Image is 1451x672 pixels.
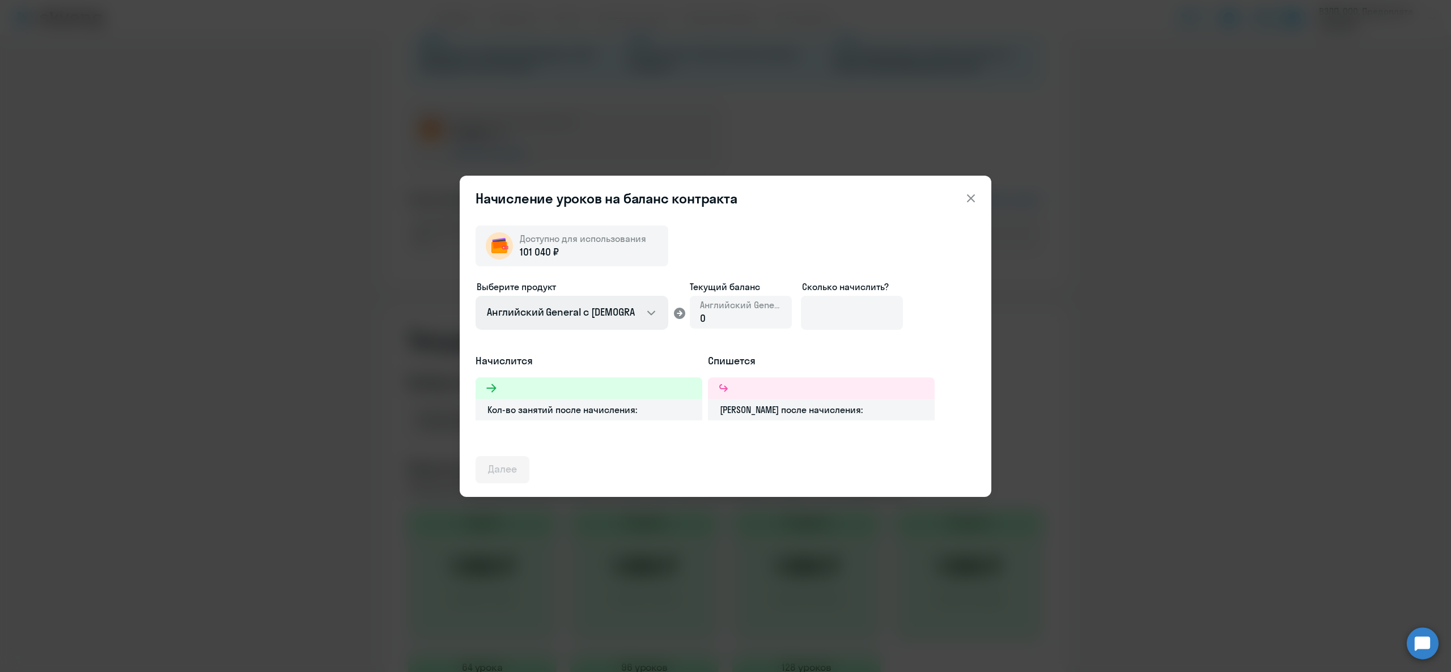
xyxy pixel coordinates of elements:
[708,399,935,420] div: [PERSON_NAME] после начисления:
[700,299,782,311] span: Английский General
[488,462,517,477] div: Далее
[520,245,559,260] span: 101 040 ₽
[477,281,556,292] span: Выберите продукт
[690,280,792,294] span: Текущий баланс
[476,456,529,483] button: Далее
[708,354,935,368] h5: Спишется
[460,189,991,207] header: Начисление уроков на баланс контракта
[700,312,706,325] span: 0
[486,232,513,260] img: wallet-circle.png
[476,399,702,420] div: Кол-во занятий после начисления:
[802,281,889,292] span: Сколько начислить?
[520,233,646,244] span: Доступно для использования
[476,354,702,368] h5: Начислится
